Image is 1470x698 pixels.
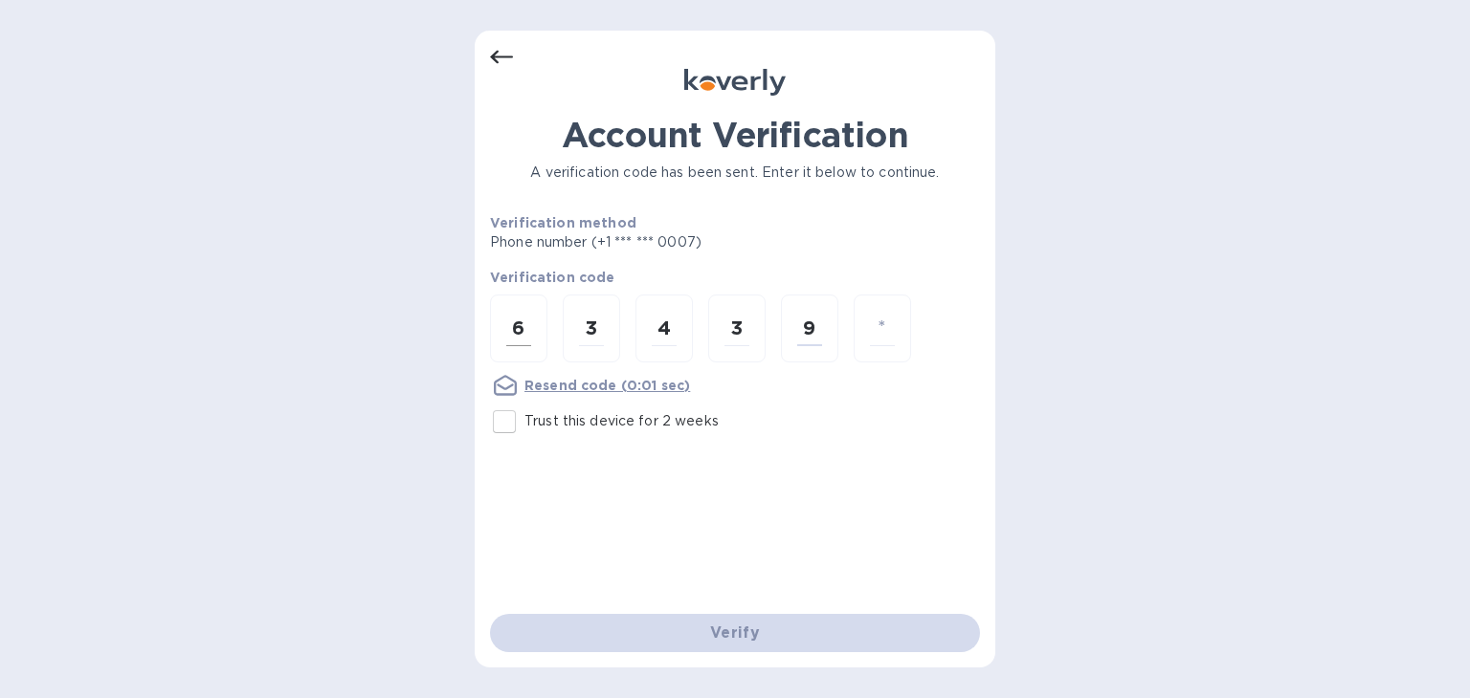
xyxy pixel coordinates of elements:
p: Phone number (+1 *** *** 0007) [490,232,848,252]
p: Verification code [490,268,980,287]
h1: Account Verification [490,115,980,155]
p: Trust this device for 2 weeks [524,411,719,431]
b: Verification method [490,215,636,230]
p: A verification code has been sent. Enter it below to continue. [490,163,980,183]
u: Resend code (0:01 sec) [524,378,690,393]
